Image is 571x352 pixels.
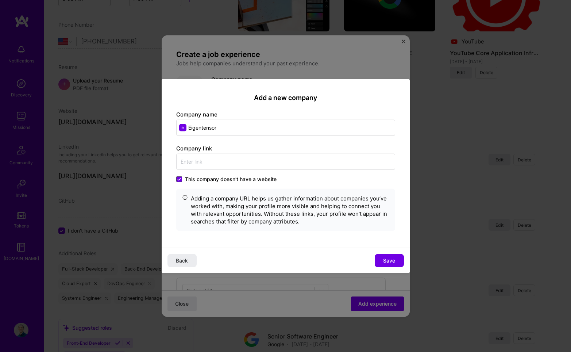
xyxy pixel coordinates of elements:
[176,145,212,152] label: Company link
[383,257,395,264] span: Save
[167,254,197,267] button: Back
[176,153,395,169] input: Enter link
[375,254,404,267] button: Save
[185,175,277,183] span: This company doesn't have a website
[176,119,395,135] input: Enter name
[176,111,217,118] label: Company name
[176,257,188,264] span: Back
[176,94,395,102] h2: Add a new company
[191,194,389,225] div: Adding a company URL helps us gather information about companies you’ve worked with, making your ...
